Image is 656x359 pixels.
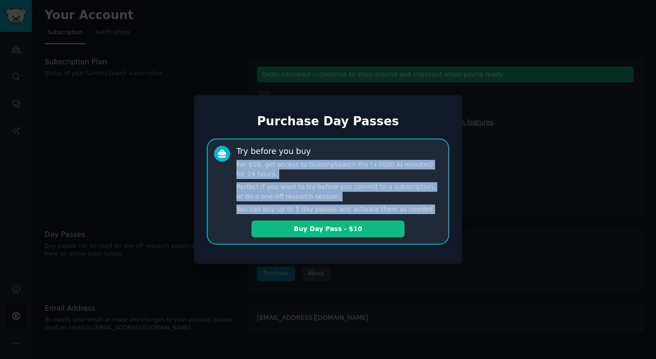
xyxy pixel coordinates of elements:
[236,182,442,201] p: Perfect if you want to try before you commit to a subscription, or do a one-off research session.
[236,205,442,214] p: You can buy up to 5 day passes and activate them as needed.
[236,160,442,179] p: For $10, get access to GummySearch Pro (+2000 AI minutes) for 24 hours.
[236,146,311,157] div: Try before you buy
[251,221,405,237] button: Buy Day Pass - $10
[207,114,449,129] h1: Purchase Day Passes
